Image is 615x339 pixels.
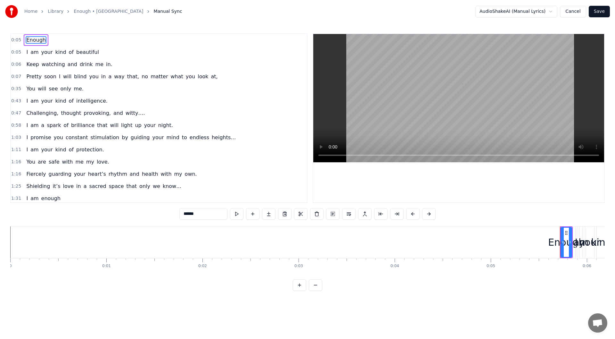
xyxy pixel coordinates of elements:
[55,97,67,105] span: kind
[48,8,63,15] a: Library
[86,158,95,165] span: my
[127,73,140,80] span: that,
[41,195,61,202] span: enough
[37,85,47,92] span: will
[11,49,21,55] span: 0:05
[96,158,110,165] span: love.
[185,73,196,80] span: you
[41,97,53,105] span: your
[30,122,39,129] span: am
[26,36,46,44] span: Enough
[30,97,39,105] span: am
[150,73,168,80] span: matter
[26,109,59,117] span: Challenging,
[11,61,21,68] span: 0:06
[152,134,164,141] span: your
[11,37,21,43] span: 0:05
[41,48,53,56] span: your
[26,182,51,190] span: Shielding
[11,98,21,104] span: 0:43
[487,264,495,269] div: 0:05
[55,146,67,153] span: kind
[53,134,64,141] span: you
[11,134,21,141] span: 1:03
[11,147,21,153] span: 1:11
[548,235,584,250] div: Enough
[95,61,104,68] span: me
[120,122,133,129] span: light
[26,195,29,202] span: I
[24,8,182,15] nav: breadcrumb
[52,182,61,190] span: it’s
[41,122,45,129] span: a
[591,235,611,250] div: kind
[141,170,159,178] span: health
[126,182,138,190] span: that
[76,182,82,190] span: in
[73,170,86,178] span: your
[184,170,198,178] span: own.
[573,235,589,250] div: am
[102,264,111,269] div: 0:01
[11,159,21,165] span: 1:16
[9,264,12,269] div: 0
[5,5,18,18] img: youka
[41,61,66,68] span: watching
[26,48,29,56] span: I
[198,264,207,269] div: 0:02
[74,8,143,15] a: Enough • [GEOGRAPHIC_DATA]
[170,73,184,80] span: what
[108,73,112,80] span: a
[108,182,125,190] span: space
[75,158,84,165] span: me
[62,182,75,190] span: love
[166,134,180,141] span: mind
[44,73,57,80] span: soon
[62,73,72,80] span: will
[48,85,58,92] span: see
[88,182,107,190] span: sacred
[48,170,72,178] span: guarding
[11,195,21,202] span: 1:31
[390,264,399,269] div: 0:04
[162,182,182,190] span: know…
[26,146,29,153] span: I
[41,146,53,153] span: your
[68,146,74,153] span: of
[26,134,29,141] span: I
[105,61,113,68] span: in.
[60,85,72,92] span: only
[65,134,89,141] span: constant
[58,73,61,80] span: I
[583,264,591,269] div: 0:06
[160,170,172,178] span: with
[154,8,182,15] span: Manual Sync
[61,158,74,165] span: with
[560,6,586,17] button: Cancel
[210,73,218,80] span: at,
[24,8,37,15] a: Home
[26,85,36,92] span: You
[11,86,21,92] span: 0:35
[143,122,156,129] span: your
[63,122,69,129] span: of
[197,73,209,80] span: look
[130,134,151,141] span: guiding
[48,158,60,165] span: safe
[11,183,21,190] span: 1:25
[11,73,21,80] span: 0:07
[189,134,210,141] span: endless
[181,134,188,141] span: to
[174,170,183,178] span: my
[76,48,100,56] span: beautiful
[108,170,128,178] span: rhythm
[96,122,108,129] span: that
[30,195,39,202] span: am
[113,109,124,117] span: and
[11,171,21,177] span: 1:16
[113,73,125,80] span: way
[26,97,29,105] span: I
[87,170,107,178] span: heart’s
[121,134,129,141] span: by
[26,73,42,80] span: Pretty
